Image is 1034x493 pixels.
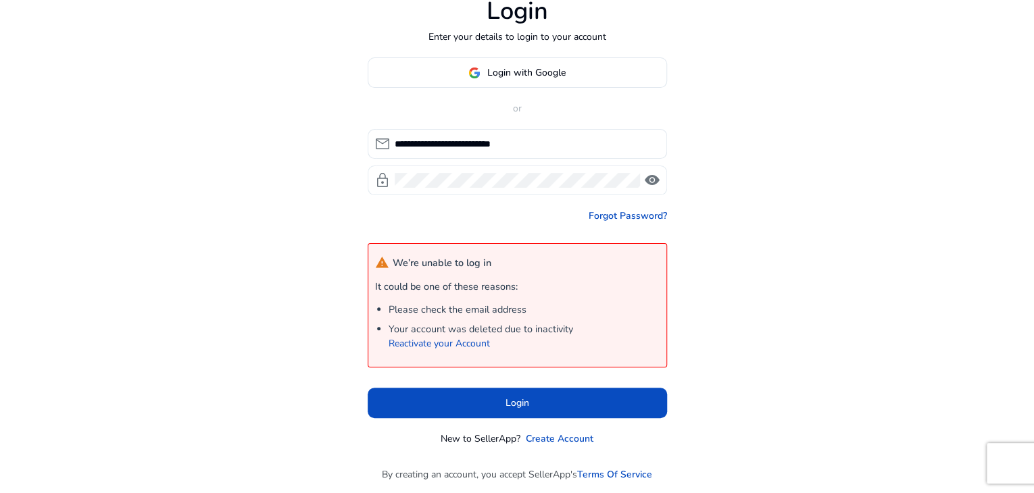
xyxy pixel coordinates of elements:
[374,136,391,152] span: mail
[368,388,667,418] button: Login
[389,337,490,350] a: Reactivate your Account
[589,209,667,223] a: Forgot Password?
[441,432,520,446] p: New to SellerApp?
[389,303,660,317] li: Please check the email address
[644,172,660,188] span: visibility
[487,66,566,80] span: Login with Google
[368,57,667,88] button: Login with Google
[375,256,491,270] h4: We’re unable to log in
[577,467,652,482] a: Terms Of Service
[428,30,606,44] p: Enter your details to login to your account
[375,280,660,294] p: It could be one of these reasons:
[368,101,667,115] p: or
[468,67,481,79] img: google-logo.svg
[374,172,391,188] span: lock
[375,256,389,270] mat-icon: warning
[506,396,529,410] span: Login
[389,322,660,351] li: Your account was deleted due to inactivity
[526,432,593,446] a: Create Account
